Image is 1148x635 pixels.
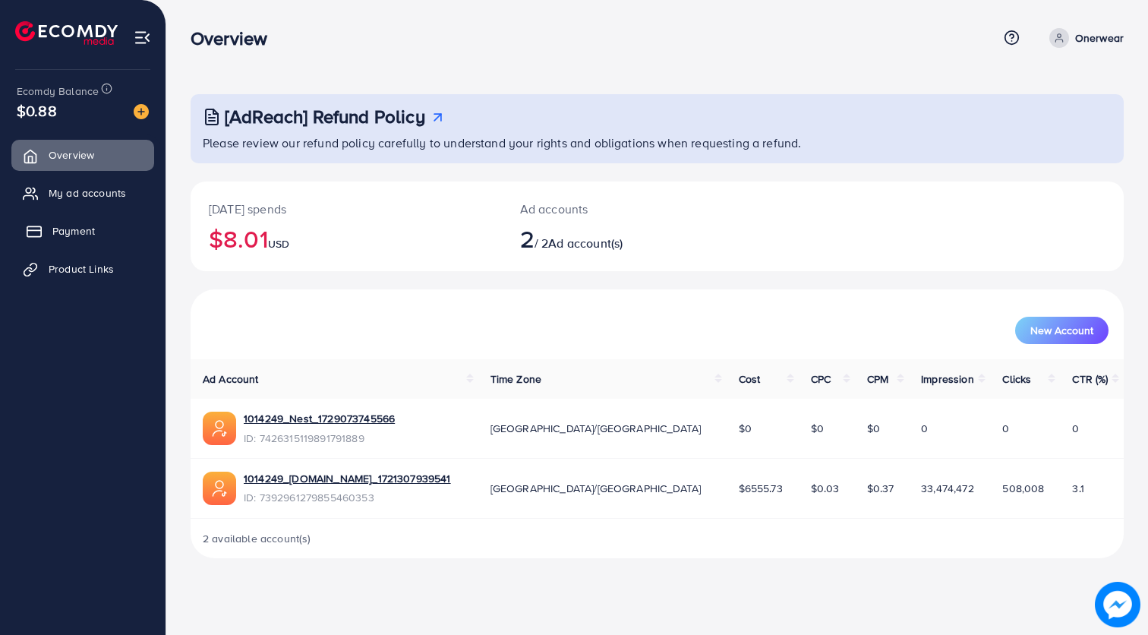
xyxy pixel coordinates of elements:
[1072,481,1083,496] span: 3.1
[11,254,154,284] a: Product Links
[17,100,57,122] span: $0.88
[1030,325,1093,336] span: New Account
[490,421,702,436] span: [GEOGRAPHIC_DATA]/[GEOGRAPHIC_DATA]
[1072,371,1108,387] span: CTR (%)
[11,216,154,246] a: Payment
[490,481,702,496] span: [GEOGRAPHIC_DATA]/[GEOGRAPHIC_DATA]
[1075,29,1124,47] p: Onerwear
[191,27,279,49] h3: Overview
[921,481,974,496] span: 33,474,472
[1002,421,1009,436] span: 0
[134,104,149,119] img: image
[244,490,451,505] span: ID: 7392961279855460353
[739,421,752,436] span: $0
[1002,371,1031,387] span: Clicks
[17,84,99,99] span: Ecomdy Balance
[739,481,783,496] span: $6555.73
[52,223,95,239] span: Payment
[244,411,395,426] a: 1014249_Nest_1729073745566
[921,421,928,436] span: 0
[203,531,311,546] span: 2 available account(s)
[134,29,151,46] img: menu
[548,235,623,251] span: Ad account(s)
[244,431,395,446] span: ID: 7426315119891791889
[1002,481,1044,496] span: 508,008
[209,224,484,253] h2: $8.01
[15,21,118,45] img: logo
[11,178,154,208] a: My ad accounts
[244,471,451,486] a: 1014249_[DOMAIN_NAME]_1721307939541
[49,185,126,201] span: My ad accounts
[520,224,717,253] h2: / 2
[268,236,289,251] span: USD
[203,472,236,505] img: ic-ads-acc.e4c84228.svg
[203,412,236,445] img: ic-ads-acc.e4c84228.svg
[490,371,541,387] span: Time Zone
[225,106,425,128] h3: [AdReach] Refund Policy
[867,481,894,496] span: $0.37
[11,140,154,170] a: Overview
[921,371,974,387] span: Impression
[209,200,484,218] p: [DATE] spends
[1015,317,1109,344] button: New Account
[867,371,888,387] span: CPM
[1043,28,1124,48] a: Onerwear
[867,421,880,436] span: $0
[520,200,717,218] p: Ad accounts
[203,371,259,387] span: Ad Account
[203,134,1115,152] p: Please review our refund policy carefully to understand your rights and obligations when requesti...
[811,371,831,387] span: CPC
[811,421,824,436] span: $0
[739,371,761,387] span: Cost
[1072,421,1079,436] span: 0
[49,261,114,276] span: Product Links
[811,481,840,496] span: $0.03
[1095,582,1140,627] img: image
[49,147,94,163] span: Overview
[520,221,535,256] span: 2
